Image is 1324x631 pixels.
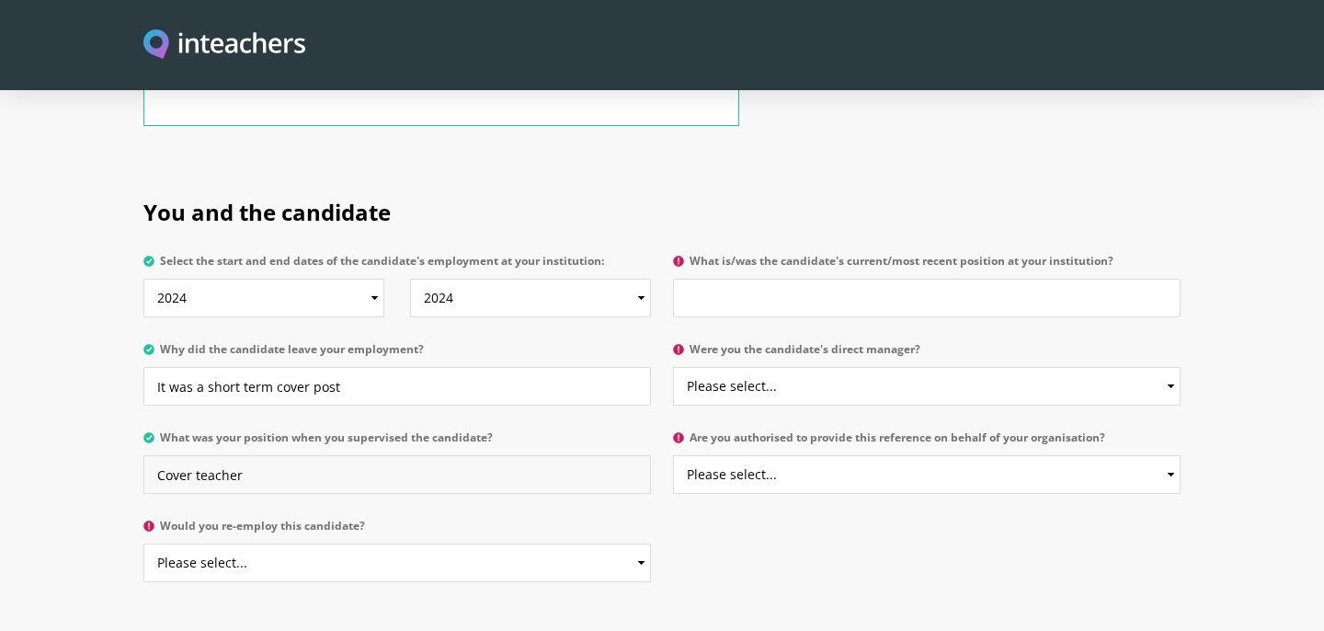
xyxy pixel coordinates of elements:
label: Are you authorised to provide this reference on behalf of your organisation? [673,431,1181,455]
label: Select the start and end dates of the candidate's employment at your institution: [143,255,651,279]
label: What is/was the candidate's current/most recent position at your institution? [673,255,1181,279]
a: Visit this site's homepage [143,29,305,62]
label: Were you the candidate's direct manager? [673,343,1181,367]
img: Inteachers [143,29,305,62]
label: What was your position when you supervised the candidate? [143,431,651,455]
span: You and the candidate [143,197,391,227]
label: Would you re-employ this candidate? [143,520,651,544]
label: Why did the candidate leave your employment? [143,343,651,367]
